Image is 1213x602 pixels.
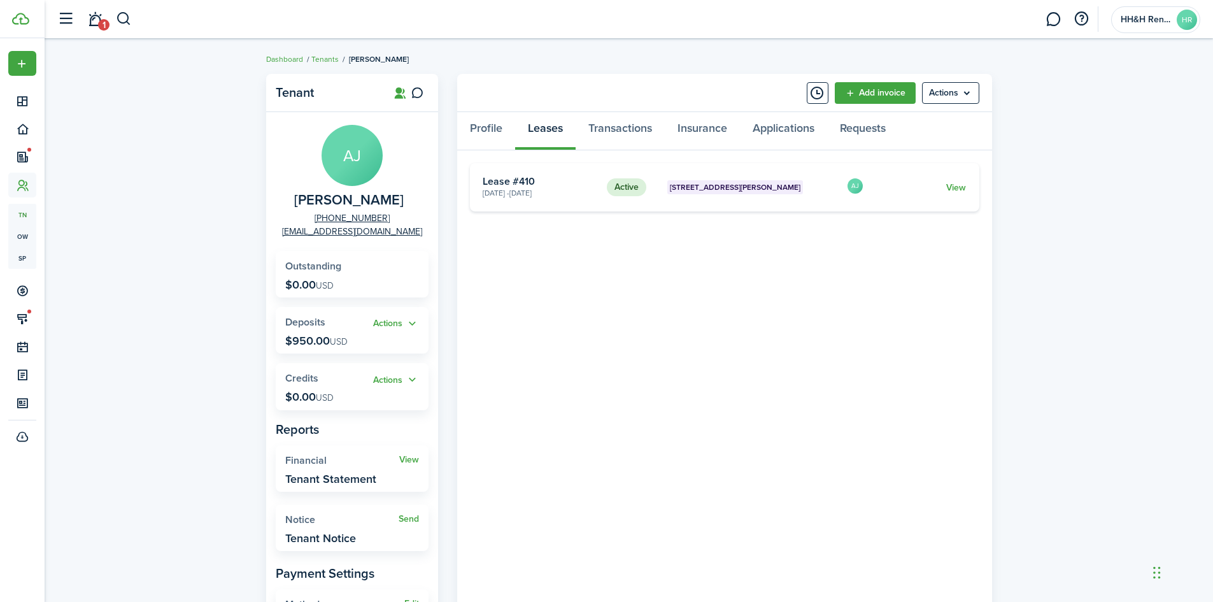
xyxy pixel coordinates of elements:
[373,317,419,331] button: Open menu
[276,564,429,583] panel-main-subtitle: Payment Settings
[116,8,132,30] button: Search
[922,82,979,104] menu-btn: Actions
[285,391,334,403] p: $0.00
[483,187,597,199] card-description: [DATE] - [DATE]
[53,7,78,31] button: Open sidebar
[285,532,356,545] widget-stats-description: Tenant Notice
[1121,15,1172,24] span: HH&H Rentals
[607,178,646,196] status: Active
[12,13,29,25] img: TenantCloud
[576,112,665,150] a: Transactions
[276,85,378,100] panel-main-title: Tenant
[1153,554,1161,592] div: Drag
[922,82,979,104] button: Open menu
[665,112,740,150] a: Insurance
[322,125,383,186] avatar-text: AJ
[285,371,318,385] span: Credits
[83,3,107,36] a: Notifications
[8,51,36,76] button: Open menu
[1070,8,1092,30] button: Open resource center
[483,176,597,187] card-title: Lease #410
[349,54,409,65] span: [PERSON_NAME]
[399,455,419,465] a: View
[330,335,348,348] span: USD
[98,19,110,31] span: 1
[311,54,339,65] a: Tenants
[740,112,827,150] a: Applications
[282,225,422,238] a: [EMAIL_ADDRESS][DOMAIN_NAME]
[1001,464,1213,602] iframe: Chat Widget
[315,211,390,225] a: [PHONE_NUMBER]
[285,514,399,526] widget-stats-title: Notice
[276,420,429,439] panel-main-subtitle: Reports
[285,334,348,347] p: $950.00
[373,317,419,331] button: Actions
[670,182,800,193] span: [STREET_ADDRESS][PERSON_NAME]
[1041,3,1065,36] a: Messaging
[457,112,515,150] a: Profile
[316,391,334,405] span: USD
[316,279,334,292] span: USD
[399,514,419,524] a: Send
[8,204,36,226] a: tn
[8,226,36,247] a: ow
[285,278,334,291] p: $0.00
[373,373,419,387] button: Actions
[835,82,916,104] a: Add invoice
[285,315,325,329] span: Deposits
[946,181,966,194] a: View
[294,192,404,208] span: Adrian Judkins
[285,259,341,273] span: Outstanding
[8,247,36,269] a: sp
[807,82,828,104] button: Timeline
[285,455,399,466] widget-stats-title: Financial
[827,112,898,150] a: Requests
[266,54,303,65] a: Dashboard
[1177,10,1197,30] avatar-text: HR
[285,473,376,485] widget-stats-description: Tenant Statement
[373,373,419,387] button: Open menu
